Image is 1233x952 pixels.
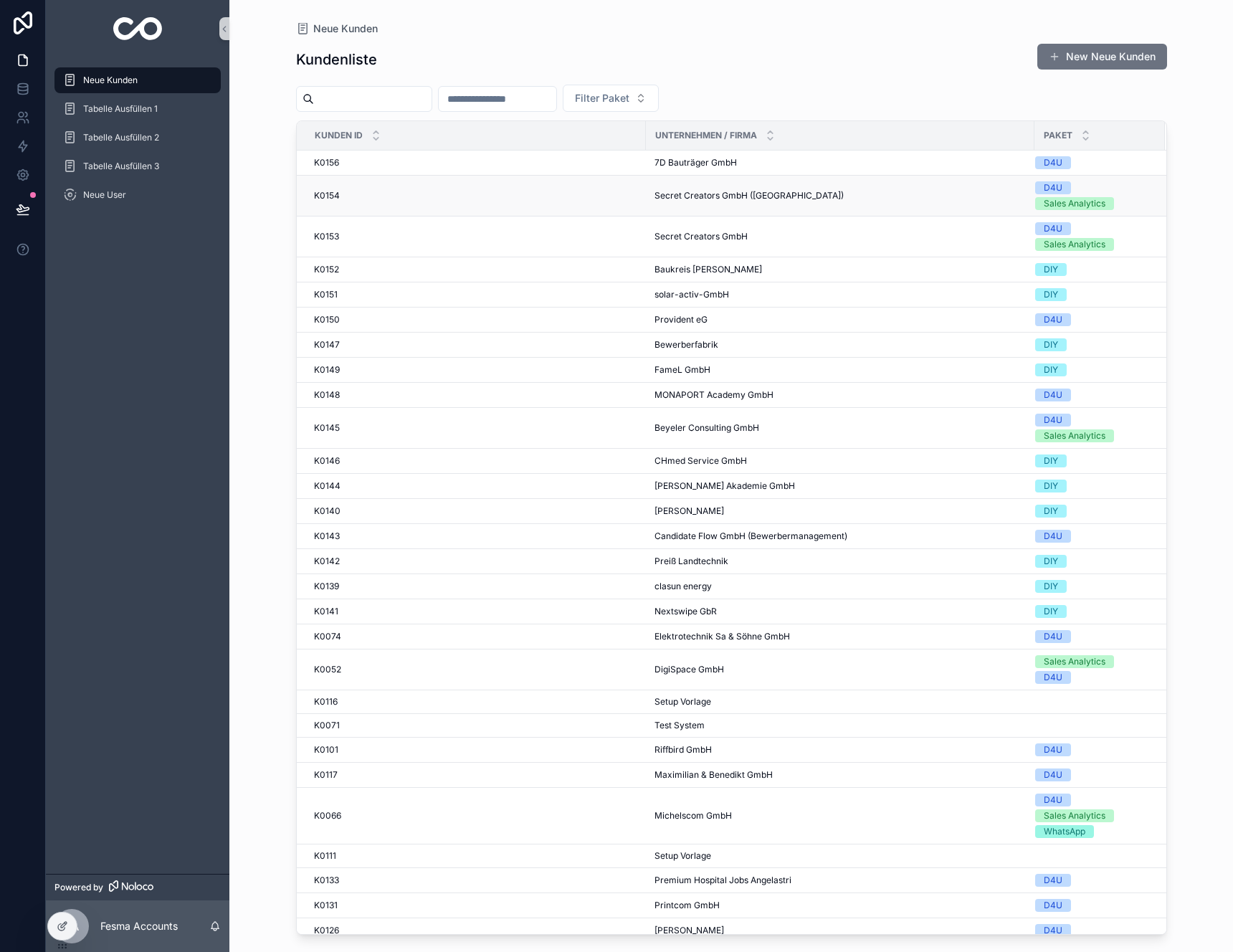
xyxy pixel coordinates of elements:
[654,744,712,756] span: Riffbird GmbH
[314,264,637,275] a: K0152
[1044,363,1058,376] div: DIY
[1035,263,1148,276] a: DIY
[654,810,732,822] span: Michelscom GmbH
[315,130,363,141] span: Kunden ID
[654,264,762,275] span: Baukreis [PERSON_NAME]
[1035,363,1148,376] a: DIY
[314,606,637,617] a: K0141
[1044,555,1058,568] div: DIY
[1035,743,1148,756] a: D4U
[314,389,637,401] a: K0148
[654,720,705,731] span: Test System
[654,314,1026,325] a: Provident eG
[313,22,378,36] span: Neue Kunden
[54,882,103,893] span: Powered by
[1044,389,1062,401] div: D4U
[654,289,729,300] span: solar-activ-GmbH
[314,231,637,242] a: K0153
[314,769,338,781] span: K0117
[314,631,341,642] span: K0074
[1035,414,1148,442] a: D4USales Analytics
[83,103,158,115] span: Tabelle Ausfüllen 1
[314,606,338,617] span: K0141
[314,664,341,675] span: K0052
[100,919,178,933] p: Fesma Accounts
[314,769,637,781] a: K0117
[314,190,340,201] span: K0154
[1044,454,1058,467] div: DIY
[1044,630,1062,643] div: D4U
[1044,130,1072,141] span: Paket
[314,720,340,731] span: K0071
[314,190,637,201] a: K0154
[314,925,637,936] a: K0126
[1035,605,1148,618] a: DIY
[54,125,221,151] a: Tabelle Ausfüllen 2
[83,132,159,143] span: Tabelle Ausfüllen 2
[1044,580,1058,593] div: DIY
[1035,630,1148,643] a: D4U
[314,664,637,675] a: K0052
[314,157,339,168] span: K0156
[1037,44,1167,70] button: New Neue Kunden
[1035,156,1148,169] a: D4U
[314,850,336,862] span: K0111
[654,157,737,168] span: 7D Bauträger GmbH
[54,96,221,122] a: Tabelle Ausfüllen 1
[654,875,791,886] span: Premium Hospital Jobs Angelastri
[296,49,377,70] h1: Kundenliste
[654,505,1026,517] a: [PERSON_NAME]
[654,364,710,376] span: FameL GmbH
[654,581,712,592] span: clasun energy
[575,91,629,105] span: Filter Paket
[654,631,790,642] span: Elektrotechnik Sa & Söhne GmbH
[654,455,1026,467] a: CHmed Service GmbH
[1044,605,1058,618] div: DIY
[314,314,637,325] a: K0150
[314,289,637,300] a: K0151
[654,231,748,242] span: Secret Creators GmbH
[314,631,637,642] a: K0074
[654,900,720,911] span: Printcom GmbH
[314,157,637,168] a: K0156
[314,389,340,401] span: K0148
[54,182,221,208] a: Neue User
[654,556,1026,567] a: Preiß Landtechnik
[1035,874,1148,887] a: D4U
[1044,222,1062,235] div: D4U
[654,190,1026,201] a: Secret Creators GmbH ([GEOGRAPHIC_DATA])
[654,769,773,781] span: Maximilian & Benedikt GmbH
[654,339,718,351] span: Bewerberfabrik
[113,17,163,40] img: App logo
[654,314,708,325] span: Provident eG
[654,744,1026,756] a: Riffbird GmbH
[1035,530,1148,543] a: D4U
[1044,899,1062,912] div: D4U
[314,480,341,492] span: K0144
[1035,480,1148,492] a: DIY
[314,505,637,517] a: K0140
[1044,505,1058,518] div: DIY
[655,130,757,141] span: Unternehmen / Firma
[654,696,1026,708] a: Setup Vorlage
[1035,768,1148,781] a: D4U
[1044,429,1105,442] div: Sales Analytics
[314,530,340,542] span: K0143
[1044,197,1105,210] div: Sales Analytics
[1035,505,1148,518] a: DIY
[54,67,221,93] a: Neue Kunden
[314,850,637,862] a: K0111
[314,364,637,376] a: K0149
[314,581,339,592] span: K0139
[83,75,138,86] span: Neue Kunden
[314,505,341,517] span: K0140
[654,875,1026,886] a: Premium Hospital Jobs Angelastri
[1044,825,1085,838] div: WhatsApp
[1035,288,1148,301] a: DIY
[314,339,637,351] a: K0147
[314,455,340,467] span: K0146
[654,556,728,567] span: Preiß Landtechnik
[654,422,1026,434] a: Beyeler Consulting GmbH
[654,664,724,675] span: DigiSpace GmbH
[1044,655,1105,668] div: Sales Analytics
